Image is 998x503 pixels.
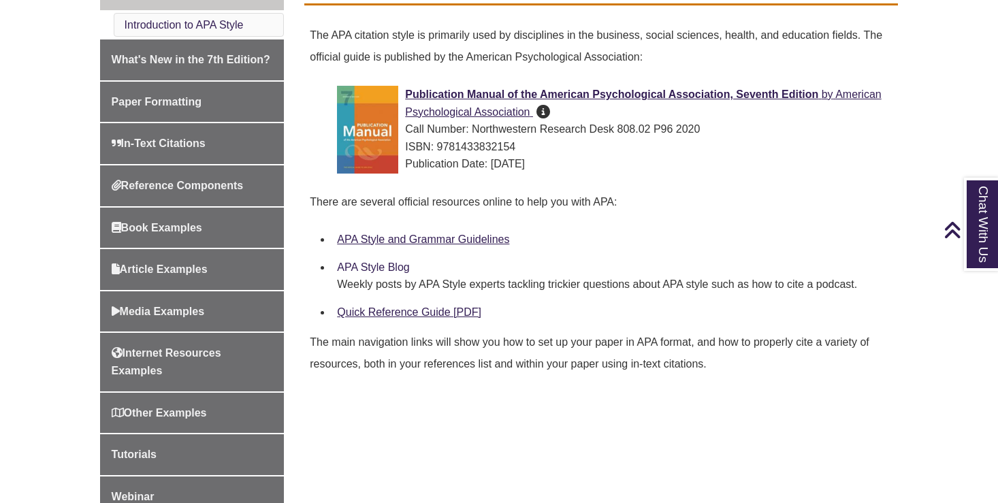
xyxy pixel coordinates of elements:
a: Reference Components [100,165,285,206]
a: In-Text Citations [100,123,285,164]
a: Publication Manual of the American Psychological Association, Seventh Edition by American Psychol... [405,88,881,118]
a: Tutorials [100,434,285,475]
p: The APA citation style is primarily used by disciplines in the business, social sciences, health,... [310,19,892,74]
span: Article Examples [112,263,208,275]
span: Paper Formatting [112,96,202,108]
a: Internet Resources Examples [100,333,285,391]
a: What's New in the 7th Edition? [100,39,285,80]
a: Article Examples [100,249,285,290]
a: APA Style and Grammar Guidelines [337,233,509,245]
a: Other Examples [100,393,285,434]
a: Quick Reference Guide [PDF] [337,306,481,318]
a: Introduction to APA Style [125,19,244,31]
span: Internet Resources Examples [112,347,221,376]
a: Back to Top [944,221,995,239]
span: by [822,88,833,100]
a: Book Examples [100,208,285,248]
span: Reference Components [112,180,244,191]
span: Other Examples [112,407,207,419]
span: What's New in the 7th Edition? [112,54,270,65]
span: Media Examples [112,306,205,317]
span: American Psychological Association [405,88,881,118]
span: Book Examples [112,222,202,233]
span: Publication Manual of the American Psychological Association, Seventh Edition [405,88,818,100]
span: Webinar [112,491,155,502]
div: ISBN: 9781433832154 [337,138,887,156]
a: Paper Formatting [100,82,285,123]
p: There are several official resources online to help you with APA: [310,186,892,218]
span: Tutorials [112,449,157,460]
a: Media Examples [100,291,285,332]
div: Weekly posts by APA Style experts tackling trickier questions about APA style such as how to cite... [337,276,887,293]
div: Publication Date: [DATE] [337,155,887,173]
span: In-Text Citations [112,137,206,149]
div: Call Number: Northwestern Research Desk 808.02 P96 2020 [337,120,887,138]
p: The main navigation links will show you how to set up your paper in APA format, and how to proper... [310,326,892,380]
a: APA Style Blog [337,261,409,273]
